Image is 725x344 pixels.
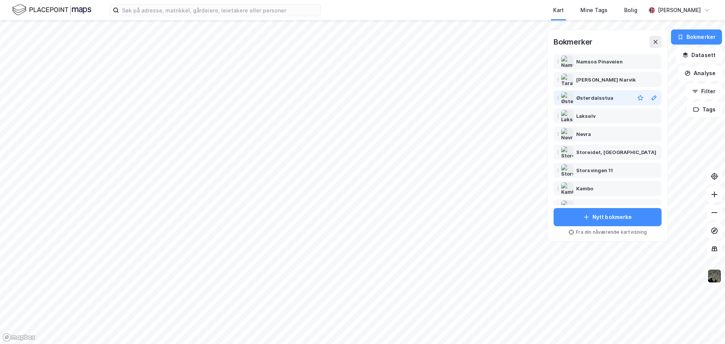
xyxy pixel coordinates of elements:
div: Kart [553,6,564,15]
img: Taraldsvik Narvik [561,74,573,86]
img: Storsvingen 11 [561,164,573,176]
img: Østerdalsstua [561,92,573,104]
div: Roa Torg [576,202,599,211]
div: [PERSON_NAME] Narvik [576,75,636,84]
div: Storeidet, [GEOGRAPHIC_DATA] [576,148,656,157]
div: Østerdalsstua [576,93,613,102]
img: Namsos Pinaveien [561,56,573,68]
img: 9k= [707,269,722,283]
img: logo.f888ab2527a4732fd821a326f86c7f29.svg [12,3,91,17]
img: Kambo [561,182,573,194]
button: Nytt bokmerke [554,208,662,226]
div: Bolig [624,6,637,15]
img: Storeidet, Leknes [561,146,573,158]
img: Lakselv [561,110,573,122]
div: Storsvingen 11 [576,166,613,175]
div: Lakselv [576,111,595,120]
div: Namsos Pinaveien [576,57,623,66]
div: Fra din nåværende kartvisning [554,229,662,235]
div: Kontrollprogram for chat [687,308,725,344]
div: Mine Tags [580,6,608,15]
img: Nevra [561,128,573,140]
div: Kambo [576,184,594,193]
button: Bokmerker [671,29,722,45]
iframe: Chat Widget [687,308,725,344]
div: [PERSON_NAME] [658,6,701,15]
button: Datasett [676,48,722,63]
a: Mapbox homepage [2,333,35,342]
button: Filter [686,84,722,99]
button: Analyse [678,66,722,81]
div: Bokmerker [554,36,592,48]
div: Nevra [576,130,591,139]
img: Roa Torg [561,201,573,213]
input: Søk på adresse, matrikkel, gårdeiere, leietakere eller personer [119,5,321,16]
button: Tags [687,102,722,117]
